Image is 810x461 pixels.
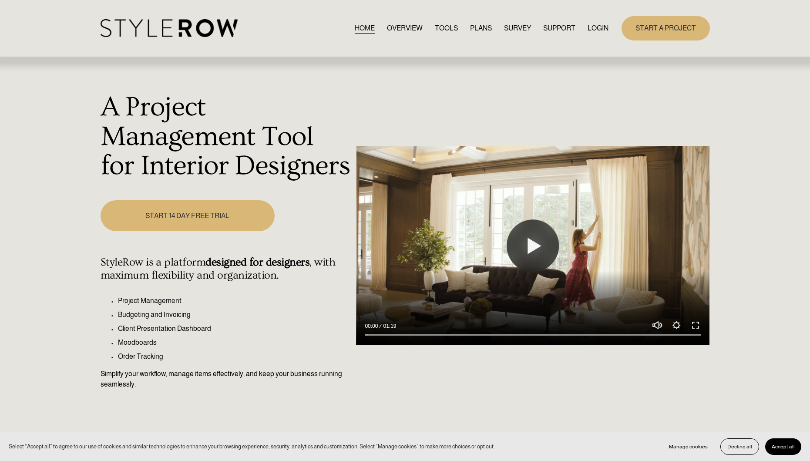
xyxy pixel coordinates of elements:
div: Current time [365,322,380,330]
p: Budgeting and Invoicing [118,310,352,320]
button: Decline all [720,438,759,455]
a: folder dropdown [543,22,575,34]
p: Order Tracking [118,351,352,362]
p: Moodboards [118,337,352,348]
h4: StyleRow is a platform , with maximum flexibility and organization. [101,256,352,282]
strong: designed for designers [205,256,309,269]
input: Seek [365,332,701,338]
a: LOGIN [588,22,608,34]
p: Simplify your workflow, manage items effectively, and keep your business running seamlessly. [101,369,352,390]
img: StyleRow [101,19,238,37]
a: TOOLS [435,22,458,34]
div: Duration [380,322,398,330]
p: Client Presentation Dashboard [118,323,352,334]
span: SUPPORT [543,23,575,34]
button: Accept all [765,438,801,455]
h1: A Project Management Tool for Interior Designers [101,93,352,181]
a: SURVEY [504,22,531,34]
a: START 14 DAY FREE TRIAL [101,200,275,231]
p: Project Management [118,296,352,306]
a: OVERVIEW [387,22,423,34]
p: Select “Accept all” to agree to our use of cookies and similar technologies to enhance your brows... [9,442,495,451]
a: START A PROJECT [622,16,710,40]
span: Manage cookies [669,444,708,450]
span: Decline all [727,444,752,450]
a: PLANS [470,22,492,34]
a: HOME [355,22,375,34]
button: Play [507,220,559,272]
button: Manage cookies [662,438,714,455]
span: Accept all [772,444,795,450]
